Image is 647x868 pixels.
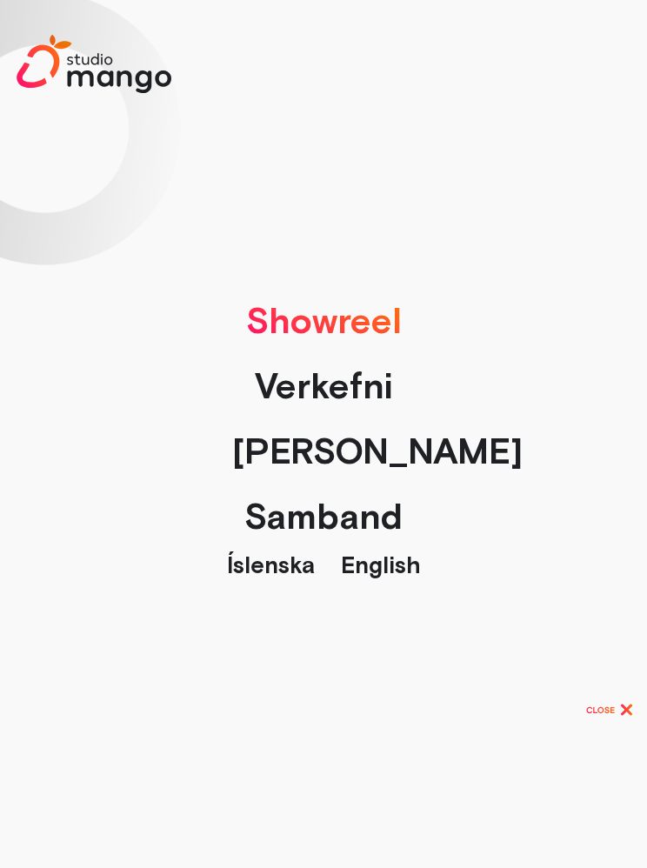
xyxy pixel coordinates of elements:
[574,673,647,746] div: menu
[341,551,421,578] a: English
[236,484,411,549] a: Samband
[227,551,315,578] a: Íslenska
[237,288,410,353] a: Showreel
[246,353,402,418] a: Verkefni
[223,418,531,484] a: [PERSON_NAME]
